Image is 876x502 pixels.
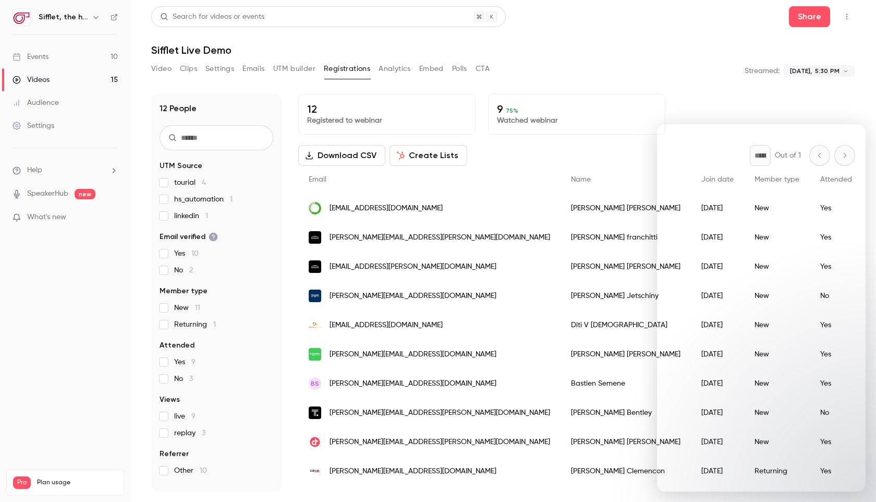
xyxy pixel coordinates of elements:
a: SpeakerHub [27,188,68,199]
span: 11 [195,304,200,312]
p: 9 [497,103,656,115]
span: 3 [202,429,205,437]
span: No [174,265,193,276]
span: tourial [174,177,206,188]
button: UTM builder [273,61,315,77]
img: thoughtspot.com [309,407,321,419]
button: Registrations [324,61,370,77]
div: [PERSON_NAME] [PERSON_NAME] [561,427,691,457]
button: Share [789,6,830,27]
span: hs_automation [174,194,233,205]
div: Search for videos or events [160,11,264,22]
span: [EMAIL_ADDRESS][PERSON_NAME][DOMAIN_NAME] [330,261,496,272]
img: data-aces.com [309,319,321,331]
div: Events [13,52,48,62]
span: Pro [13,476,31,489]
span: Yes [174,248,199,259]
span: [PERSON_NAME][EMAIL_ADDRESS][DOMAIN_NAME] [330,378,496,389]
button: Clips [180,61,197,77]
button: Settings [205,61,234,77]
span: linkedin [174,211,208,221]
img: cevalogistics.com [309,465,321,477]
img: engie.com [309,260,321,273]
button: Analytics [379,61,411,77]
img: dynmedia.com [309,290,321,302]
h1: Sifflet Live Demo [151,44,855,56]
span: 5:30 PM [815,66,839,76]
span: Returning [174,319,216,330]
span: [PERSON_NAME][EMAIL_ADDRESS][DOMAIN_NAME] [330,291,496,302]
p: Watched webinar [497,115,656,126]
div: [PERSON_NAME] [PERSON_NAME] [561,252,691,281]
img: devoteam.com [309,436,321,448]
span: 10 [200,467,207,474]
li: help-dropdown-opener [13,165,118,176]
div: Settings [13,121,54,131]
span: [PERSON_NAME][EMAIL_ADDRESS][PERSON_NAME][DOMAIN_NAME] [330,437,550,448]
span: 1 [205,212,208,220]
iframe: Noticeable Trigger [105,213,118,222]
span: Other [174,465,207,476]
span: new [75,189,95,199]
span: Plan usage [37,479,117,487]
h1: 12 People [160,102,197,115]
span: Help [27,165,42,176]
span: 1 [213,321,216,328]
div: [PERSON_NAME] franchitti [561,223,691,252]
div: [PERSON_NAME] Clemencon [561,457,691,486]
img: se.com [309,348,321,361]
span: BS [311,379,319,388]
span: [PERSON_NAME][EMAIL_ADDRESS][PERSON_NAME][DOMAIN_NAME] [330,232,550,243]
span: [EMAIL_ADDRESS][DOMAIN_NAME] [330,203,443,214]
span: 9 [191,358,196,366]
div: Audience [13,98,59,108]
div: Diti V [DEMOGRAPHIC_DATA] [561,310,691,340]
img: Sifflet, the holistic data observability platform [13,9,30,26]
img: anaconda.com [309,202,321,214]
span: replay [174,428,205,438]
span: 4 [202,179,206,186]
div: [PERSON_NAME] [PERSON_NAME] [561,194,691,223]
iframe: Intercom live chat [657,124,866,492]
button: Emails [242,61,264,77]
button: Polls [452,61,467,77]
span: [PERSON_NAME][EMAIL_ADDRESS][DOMAIN_NAME] [330,349,496,360]
span: 75 % [506,107,518,114]
p: Registered to webinar [307,115,467,126]
span: Referrer [160,449,189,459]
div: [PERSON_NAME] Jetschiny [561,281,691,310]
h6: Sifflet, the holistic data observability platform [39,12,88,22]
button: Embed [419,61,444,77]
button: Top Bar Actions [838,8,855,25]
span: Views [160,395,180,405]
button: Download CSV [298,145,385,166]
div: [PERSON_NAME] Bentley [561,398,691,427]
span: Email [309,176,326,183]
span: 1 [230,196,233,203]
section: facet-groups [160,161,273,476]
span: [PERSON_NAME][EMAIL_ADDRESS][PERSON_NAME][DOMAIN_NAME] [330,408,550,419]
div: Bastien Semene [561,369,691,398]
span: New [174,303,200,313]
span: Email verified [160,232,218,242]
img: engie.com [309,231,321,244]
button: CTA [476,61,490,77]
span: 2 [189,267,193,274]
button: Create Lists [390,145,467,166]
span: UTM Source [160,161,202,171]
button: Video [151,61,172,77]
span: [DATE], [790,66,812,76]
p: 12 [307,103,467,115]
span: Yes [174,357,196,367]
span: [PERSON_NAME][EMAIL_ADDRESS][DOMAIN_NAME] [330,466,496,477]
span: Name [571,176,591,183]
span: [EMAIL_ADDRESS][DOMAIN_NAME] [330,320,443,331]
div: [PERSON_NAME] [PERSON_NAME] [561,340,691,369]
span: 9 [191,413,196,420]
p: Streamed: [745,66,780,76]
span: What's new [27,212,66,223]
span: 10 [191,250,199,257]
span: live [174,411,196,422]
span: No [174,374,193,384]
div: Videos [13,75,50,85]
